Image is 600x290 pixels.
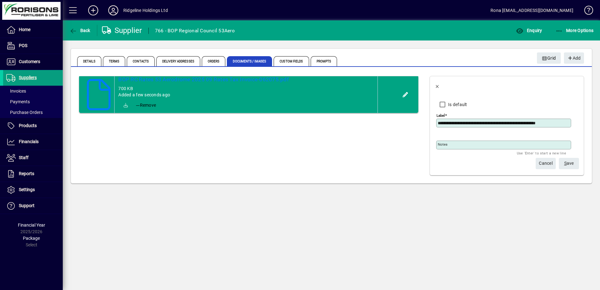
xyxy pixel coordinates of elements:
[554,25,595,36] button: More Options
[227,56,272,66] span: Documents / Images
[6,110,43,115] span: Purchase Orders
[3,38,63,54] a: POS
[83,5,103,16] button: Add
[539,158,553,169] span: Cancel
[19,187,35,192] span: Settings
[559,158,579,169] button: Save
[19,75,37,80] span: Suppliers
[103,56,126,66] span: Terms
[103,5,123,16] button: Profile
[3,22,63,38] a: Home
[3,166,63,182] a: Reports
[3,198,63,214] a: Support
[514,25,544,36] button: Enquiry
[102,25,142,35] div: Supplier
[19,59,40,64] span: Customers
[3,118,63,134] a: Products
[6,89,26,94] span: Invoices
[517,149,566,157] mat-hint: Use 'Enter' to start a new line
[430,78,445,93] button: Back
[274,56,309,66] span: Custom Fields
[19,139,39,144] span: Financials
[3,96,63,107] a: Payments
[155,26,235,36] div: 766 - BOP Regional Council 53Aero
[536,158,556,169] button: Cancel
[19,155,29,160] span: Staff
[136,102,156,108] span: Remove
[555,28,594,33] span: More Options
[542,53,556,63] span: Grid
[69,28,90,33] span: Back
[19,123,37,128] span: Products
[123,5,168,15] div: Ridgeline Holdings Ltd
[19,203,35,208] span: Support
[118,98,133,113] a: Download
[564,52,584,64] button: Add
[202,56,226,66] span: Orders
[3,86,63,96] a: Invoices
[3,150,63,166] a: Staff
[580,1,592,22] a: Knowledge Base
[567,53,581,63] span: Add
[133,99,158,111] button: Remove
[3,107,63,118] a: Purchase Orders
[156,56,200,66] span: Delivery Addresses
[63,25,97,36] app-page-header-button: Back
[118,85,374,92] div: 700 KB
[437,113,445,118] mat-label: Label
[516,28,542,33] span: Enquiry
[23,236,40,241] span: Package
[3,182,63,198] a: Settings
[537,52,561,64] button: Grid
[118,76,374,83] a: BOP RC Rates 53 Aerodrome 2025 09 Rates Tax Invoice-062075.pdf
[118,92,374,98] div: Added a few seconds ago
[127,56,155,66] span: Contacts
[564,161,567,166] span: S
[3,54,63,70] a: Customers
[3,134,63,150] a: Financials
[447,101,467,108] label: Is default
[564,158,574,169] span: ave
[19,43,27,48] span: POS
[18,223,45,228] span: Financial Year
[6,99,30,104] span: Payments
[19,27,30,32] span: Home
[19,171,34,176] span: Reports
[68,25,92,36] button: Back
[77,56,101,66] span: Details
[438,142,447,147] mat-label: Notes
[311,56,337,66] span: Prompts
[490,5,573,15] div: Rona [EMAIL_ADDRESS][DOMAIN_NAME]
